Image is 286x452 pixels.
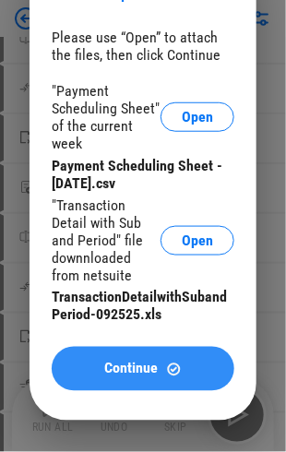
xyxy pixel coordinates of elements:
span: Open [182,233,213,248]
button: Open [161,102,234,132]
button: ContinueContinue [52,347,234,391]
div: Payment Scheduling Sheet - [DATE].csv [52,157,234,192]
div: "Payment Scheduling Sheet" of the current week [52,82,161,152]
span: Open [182,110,213,125]
div: Please use “Open” to attach the files, then click Continue [52,29,234,64]
span: Continue [105,362,159,376]
img: Continue [166,362,182,377]
div: TransactionDetailwithSubandPeriod-092525.xls [52,289,234,324]
button: Open [161,226,234,256]
div: "Transaction Detail with Sub and Period" file downnloaded from netsuite [52,196,161,284]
